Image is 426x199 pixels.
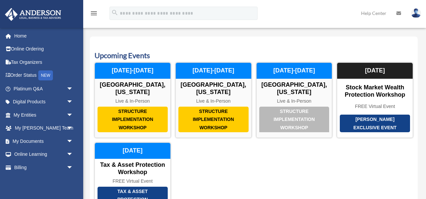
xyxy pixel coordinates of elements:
span: arrow_drop_down [67,122,80,135]
a: Digital Productsarrow_drop_down [5,95,83,109]
a: Platinum Q&Aarrow_drop_down [5,82,83,95]
div: Tax & Asset Protection Workshop [95,161,170,176]
a: My Entitiesarrow_drop_down [5,108,83,122]
a: Online Learningarrow_drop_down [5,148,83,161]
div: FREE Virtual Event [95,178,170,184]
span: arrow_drop_down [67,108,80,122]
span: arrow_drop_down [67,95,80,109]
a: Home [5,29,83,43]
a: My Documentsarrow_drop_down [5,135,83,148]
a: menu [90,12,98,17]
a: Events Calendar [5,174,80,187]
div: [PERSON_NAME] Exclusive Event [340,115,410,132]
a: Structure Implementation Workshop [GEOGRAPHIC_DATA], [US_STATE] Live & In-Person [DATE]-[DATE] [256,62,332,138]
h3: Upcoming Events [95,50,413,61]
i: search [111,9,118,16]
a: [PERSON_NAME] Exclusive Event Stock Market Wealth Protection Workshop FREE Virtual Event [DATE] [337,62,413,138]
div: Stock Market Wealth Protection Workshop [337,84,413,98]
div: Structure Implementation Workshop [98,107,168,133]
div: [GEOGRAPHIC_DATA], [US_STATE] [95,81,170,96]
div: [DATE]-[DATE] [257,63,332,79]
img: Anderson Advisors Platinum Portal [3,8,63,21]
div: FREE Virtual Event [337,104,413,109]
a: Structure Implementation Workshop [GEOGRAPHIC_DATA], [US_STATE] Live & In-Person [DATE]-[DATE] [95,62,171,138]
div: [DATE]-[DATE] [176,63,251,79]
div: Structure Implementation Workshop [178,107,249,133]
div: NEW [38,70,53,80]
i: menu [90,9,98,17]
div: Live & In-Person [257,98,332,104]
a: Order StatusNEW [5,69,83,82]
div: Live & In-Person [95,98,170,104]
a: Online Ordering [5,43,83,56]
span: arrow_drop_down [67,82,80,96]
div: [DATE] [337,63,413,79]
a: Billingarrow_drop_down [5,161,83,174]
span: arrow_drop_down [67,135,80,148]
div: [GEOGRAPHIC_DATA], [US_STATE] [176,81,251,96]
div: [GEOGRAPHIC_DATA], [US_STATE] [257,81,332,96]
div: [DATE]-[DATE] [95,63,170,79]
span: arrow_drop_down [67,148,80,161]
div: [DATE] [95,143,170,159]
div: Live & In-Person [176,98,251,104]
div: Structure Implementation Workshop [259,107,329,133]
a: My [PERSON_NAME] Teamarrow_drop_down [5,122,83,135]
img: User Pic [411,8,421,18]
span: arrow_drop_down [67,161,80,174]
a: Structure Implementation Workshop [GEOGRAPHIC_DATA], [US_STATE] Live & In-Person [DATE]-[DATE] [175,62,252,138]
a: Tax Organizers [5,55,83,69]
